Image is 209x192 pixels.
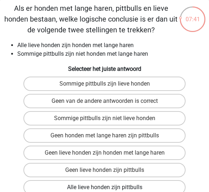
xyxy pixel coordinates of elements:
[17,41,206,50] li: Alle lieve honden zijn honden met lange haren
[23,94,186,108] label: Geen van de andere antwoorden is correct
[23,128,186,143] label: Geen honden met lange haren zijn pittbulls
[3,64,206,72] h6: Selecteer het juiste antwoord
[3,3,179,35] p: Als er honden met lange haren, pittbulls en lieve honden bestaan, welke logische conclusie is er ...
[179,6,206,24] div: 07:41
[23,111,186,125] label: Sommige pittbulls zijn niet lieve honden
[23,146,186,160] label: Geen lieve honden zijn honden met lange haren
[17,50,206,58] li: Sommige pittbulls zijn niet honden met lange haren
[23,163,186,177] label: Geen lieve honden zijn pittbulls
[23,77,186,91] label: Sommige pittbulls zijn lieve honden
